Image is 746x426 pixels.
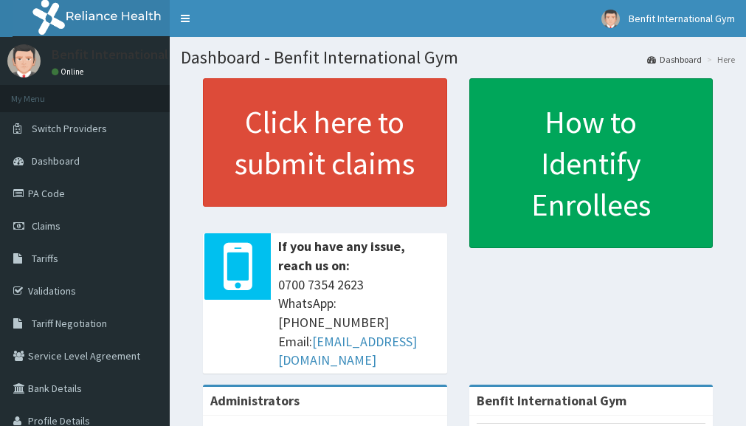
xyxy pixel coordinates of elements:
img: User Image [7,44,41,78]
span: Tariff Negotiation [32,317,107,330]
h1: Dashboard - Benfit International Gym [181,48,735,67]
a: Click here to submit claims [203,78,447,207]
span: Benfit International Gym [629,12,735,25]
li: Here [703,53,735,66]
b: Administrators [210,392,300,409]
span: Claims [32,219,61,233]
strong: Benfit International Gym [477,392,626,409]
p: Benfit International Gym [52,48,196,61]
img: User Image [601,10,620,28]
span: Tariffs [32,252,58,265]
a: How to Identify Enrollees [469,78,714,248]
span: Dashboard [32,154,80,168]
span: 0700 7354 2623 WhatsApp: [PHONE_NUMBER] Email: [278,275,440,371]
a: [EMAIL_ADDRESS][DOMAIN_NAME] [278,333,417,369]
b: If you have any issue, reach us on: [278,238,405,274]
span: Switch Providers [32,122,107,135]
a: Dashboard [647,53,702,66]
a: Online [52,66,87,77]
